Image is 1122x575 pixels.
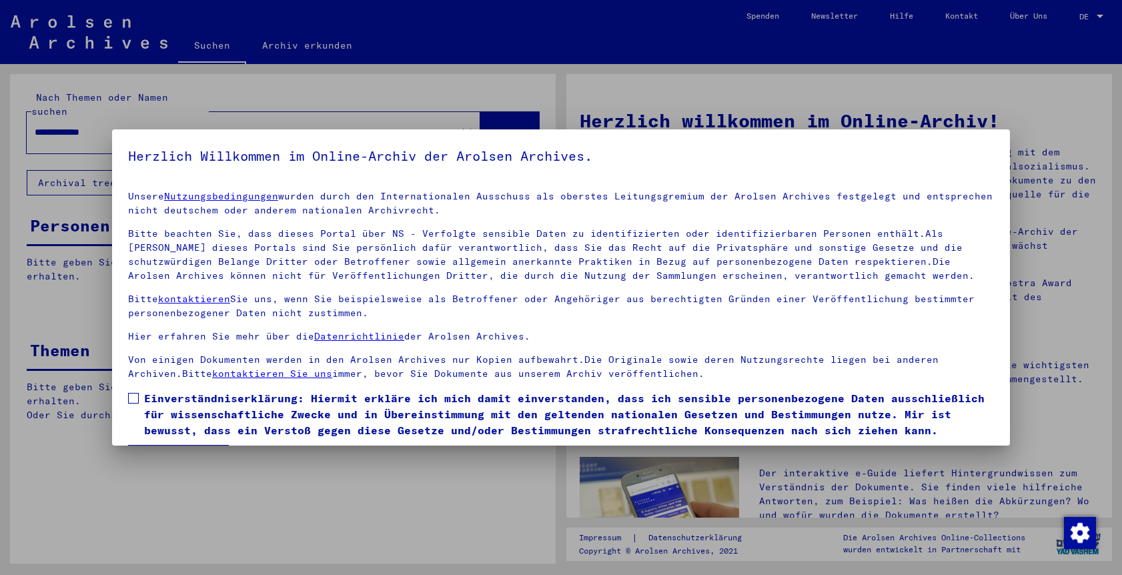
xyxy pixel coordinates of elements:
a: Datenrichtlinie [314,330,404,342]
p: Unsere wurden durch den Internationalen Ausschuss als oberstes Leitungsgremium der Arolsen Archiv... [128,189,994,217]
button: Ich stimme zu [128,445,229,470]
p: Hier erfahren Sie mehr über die der Arolsen Archives. [128,330,994,344]
a: Nutzungsbedingungen [164,190,278,202]
span: Einverständniserklärung: Hiermit erkläre ich mich damit einverstanden, dass ich sensible personen... [144,390,994,438]
p: Bitte Sie uns, wenn Sie beispielsweise als Betroffener oder Angehöriger aus berechtigten Gründen ... [128,292,994,320]
p: Bitte beachten Sie, dass dieses Portal über NS - Verfolgte sensible Daten zu identifizierten oder... [128,227,994,283]
div: Zustimmung ändern [1063,516,1095,548]
h5: Herzlich Willkommen im Online-Archiv der Arolsen Archives. [128,145,994,167]
p: Von einigen Dokumenten werden in den Arolsen Archives nur Kopien aufbewahrt.Die Originale sowie d... [128,353,994,381]
a: kontaktieren Sie uns [212,368,332,380]
img: Zustimmung ändern [1064,517,1096,549]
a: kontaktieren [158,293,230,305]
